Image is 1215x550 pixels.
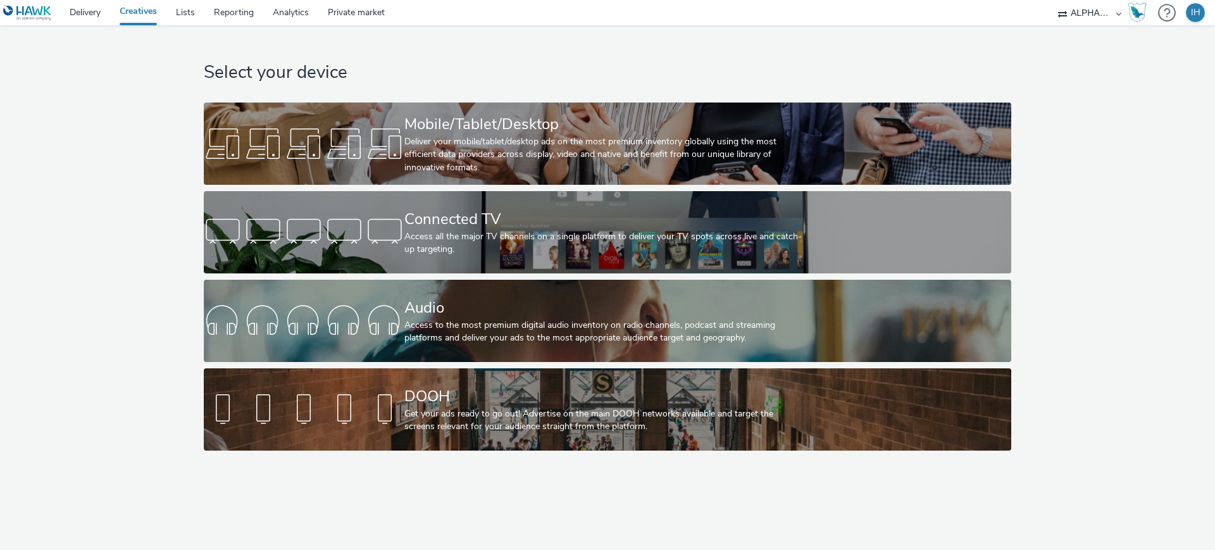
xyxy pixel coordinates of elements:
[404,319,806,345] div: Access to the most premium digital audio inventory on radio channels, podcast and streaming platf...
[204,61,1011,85] h1: Select your device
[404,408,806,434] div: Get your ads ready to go out! Advertise on the main DOOH networks available and target the screen...
[1191,3,1200,22] div: IH
[404,230,806,256] div: Access all the major TV channels on a single platform to deliver your TV spots across live and ca...
[404,113,806,135] div: Mobile/Tablet/Desktop
[404,208,806,230] div: Connected TV
[204,368,1011,451] a: DOOHGet your ads ready to go out! Advertise on the main DOOH networks available and target the sc...
[204,191,1011,273] a: Connected TVAccess all the major TV channels on a single platform to deliver your TV spots across...
[1128,3,1147,23] img: Hawk Academy
[404,297,806,319] div: Audio
[404,135,806,174] div: Deliver your mobile/tablet/desktop ads on the most premium inventory globally using the most effi...
[204,103,1011,185] a: Mobile/Tablet/DesktopDeliver your mobile/tablet/desktop ads on the most premium inventory globall...
[3,5,52,21] img: undefined Logo
[404,385,806,408] div: DOOH
[1128,3,1152,23] a: Hawk Academy
[204,280,1011,362] a: AudioAccess to the most premium digital audio inventory on radio channels, podcast and streaming ...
